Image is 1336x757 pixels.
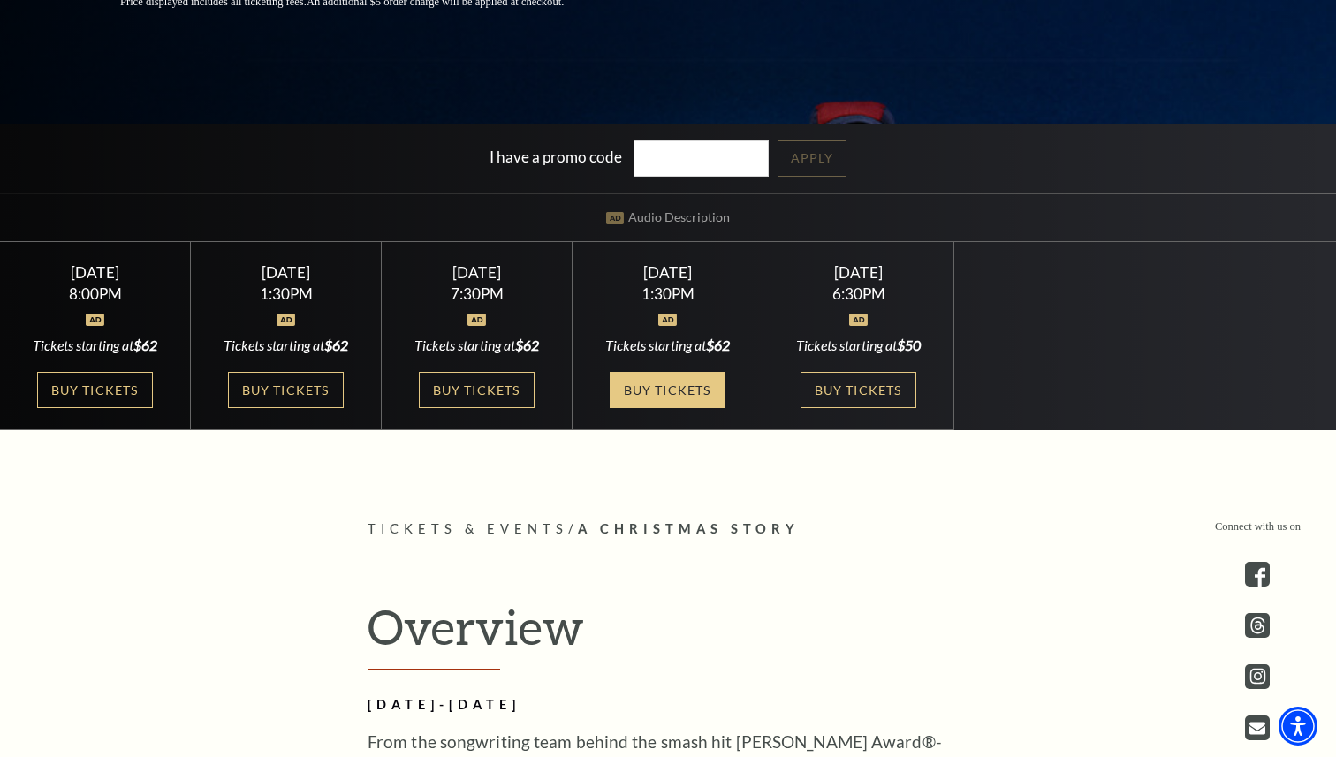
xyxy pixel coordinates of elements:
[21,263,170,282] div: [DATE]
[594,286,742,301] div: 1:30PM
[419,372,534,408] a: Buy Tickets
[368,598,968,670] h2: Overview
[490,148,622,166] label: I have a promo code
[212,336,361,355] div: Tickets starting at
[368,694,942,716] h2: [DATE]-[DATE]
[324,337,348,353] span: $62
[403,263,551,282] div: [DATE]
[1245,664,1270,689] a: instagram - open in a new tab
[133,337,157,353] span: $62
[228,372,343,408] a: Buy Tickets
[1245,715,1270,740] a: Open this option - open in a new tab
[610,372,725,408] a: Buy Tickets
[368,521,568,536] span: Tickets & Events
[594,336,742,355] div: Tickets starting at
[515,337,539,353] span: $62
[1245,613,1270,638] a: threads.com - open in a new tab
[403,286,551,301] div: 7:30PM
[706,337,730,353] span: $62
[212,263,361,282] div: [DATE]
[1245,562,1270,587] a: facebook - open in a new tab
[578,521,800,536] span: A Christmas Story
[897,337,921,353] span: $50
[212,286,361,301] div: 1:30PM
[1279,707,1317,746] div: Accessibility Menu
[21,336,170,355] div: Tickets starting at
[1215,519,1301,535] p: Connect with us on
[403,336,551,355] div: Tickets starting at
[785,286,933,301] div: 6:30PM
[801,372,915,408] a: Buy Tickets
[785,263,933,282] div: [DATE]
[37,372,152,408] a: Buy Tickets
[368,519,968,541] p: /
[594,263,742,282] div: [DATE]
[785,336,933,355] div: Tickets starting at
[21,286,170,301] div: 8:00PM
